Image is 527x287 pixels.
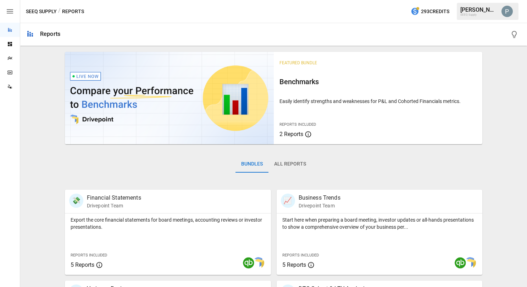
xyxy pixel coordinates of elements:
img: video thumbnail [65,52,274,144]
p: Drivepoint Team [87,202,141,209]
div: / [58,7,61,16]
button: 293Credits [408,5,452,18]
img: Paul schoenecker [501,6,513,17]
p: Business Trends [299,194,340,202]
div: SEEQ Supply [460,13,497,16]
img: smart model [465,257,476,269]
span: 5 Reports [282,261,306,268]
span: 293 Credits [421,7,449,16]
span: Featured Bundle [279,60,317,65]
div: 📈 [281,194,295,208]
p: Easily identify strengths and weaknesses for P&L and Cohorted Financials metrics. [279,98,477,105]
h6: Benchmarks [279,76,477,87]
button: All Reports [268,156,312,173]
p: Drivepoint Team [299,202,340,209]
img: quickbooks [455,257,466,269]
p: Export the core financial statements for board meetings, accounting reviews or investor presentat... [71,216,265,231]
p: Start here when preparing a board meeting, investor updates or all-hands presentations to show a ... [282,216,477,231]
div: 💸 [69,194,83,208]
span: Reports Included [71,253,107,258]
p: Financial Statements [87,194,141,202]
span: 2 Reports [279,131,303,137]
span: Reports Included [279,122,316,127]
button: Paul schoenecker [497,1,517,21]
button: Bundles [235,156,268,173]
img: smart model [253,257,264,269]
div: [PERSON_NAME] [460,6,497,13]
span: 5 Reports [71,261,94,268]
div: Reports [40,31,60,37]
span: Reports Included [282,253,319,258]
button: SEEQ Supply [26,7,57,16]
img: quickbooks [243,257,254,269]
